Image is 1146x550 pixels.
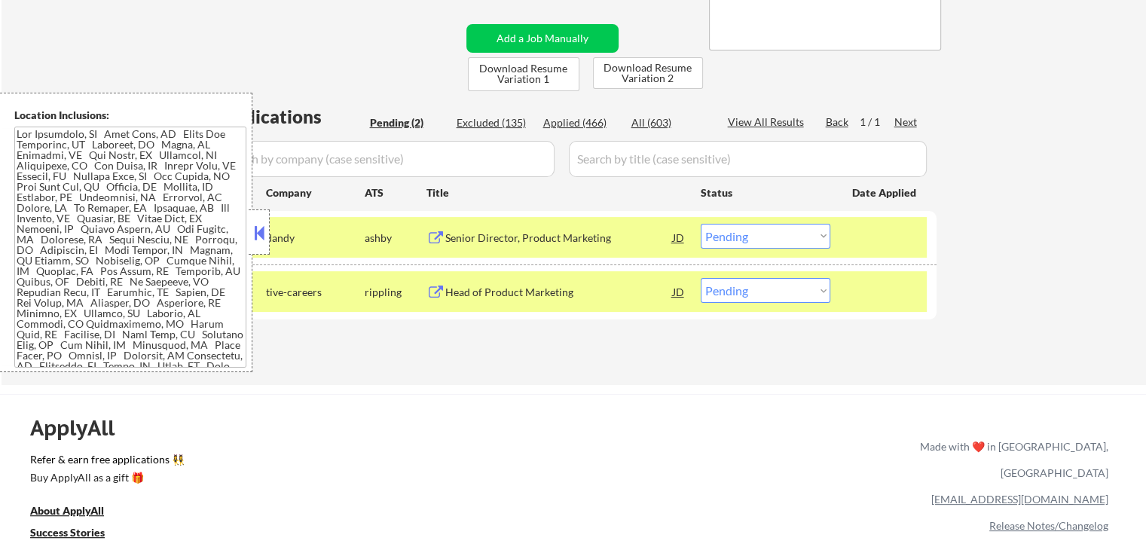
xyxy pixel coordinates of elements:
[457,115,532,130] div: Excluded (135)
[30,503,125,522] a: About ApplyAll
[215,108,365,126] div: Applications
[30,415,132,441] div: ApplyAll
[593,57,703,89] button: Download Resume Variation 2
[365,285,426,300] div: rippling
[30,470,181,489] a: Buy ApplyAll as a gift 🎁
[914,433,1108,486] div: Made with ❤️ in [GEOGRAPHIC_DATA], [GEOGRAPHIC_DATA]
[30,454,605,470] a: Refer & earn free applications 👯‍♀️
[852,185,918,200] div: Date Applied
[728,115,808,130] div: View All Results
[30,526,105,539] u: Success Stories
[14,108,246,123] div: Location Inclusions:
[215,141,555,177] input: Search by company (case sensitive)
[931,493,1108,506] a: [EMAIL_ADDRESS][DOMAIN_NAME]
[30,504,104,517] u: About ApplyAll
[671,278,686,305] div: JD
[445,231,673,246] div: Senior Director, Product Marketing
[543,115,619,130] div: Applied (466)
[989,519,1108,532] a: Release Notes/Changelog
[569,141,927,177] input: Search by title (case sensitive)
[631,115,707,130] div: All (603)
[266,285,365,300] div: tive-careers
[266,185,365,200] div: Company
[365,185,426,200] div: ATS
[701,179,830,206] div: Status
[466,24,619,53] button: Add a Job Manually
[468,57,579,91] button: Download Resume Variation 1
[894,115,918,130] div: Next
[671,224,686,251] div: JD
[826,115,850,130] div: Back
[365,231,426,246] div: ashby
[266,231,365,246] div: dandy
[30,472,181,483] div: Buy ApplyAll as a gift 🎁
[445,285,673,300] div: Head of Product Marketing
[426,185,686,200] div: Title
[370,115,445,130] div: Pending (2)
[30,525,125,544] a: Success Stories
[860,115,894,130] div: 1 / 1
